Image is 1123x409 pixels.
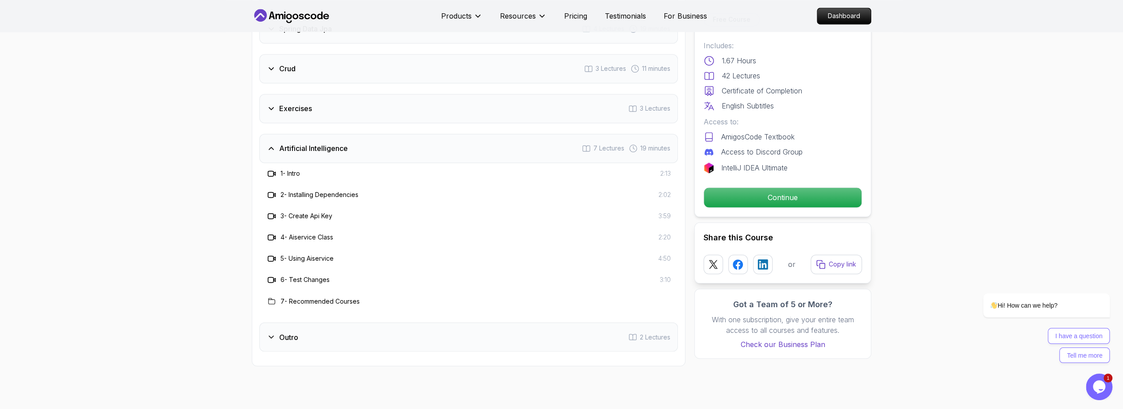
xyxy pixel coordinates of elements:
[1086,374,1114,400] iframe: chat widget
[817,8,871,24] a: Dashboard
[722,100,774,111] p: English Subtitles
[658,254,671,263] span: 4:50
[281,190,358,199] h3: 2 - Installing Dependencies
[640,332,670,341] span: 2 Lectures
[658,190,671,199] span: 2:02
[259,94,678,123] button: Exercises3 Lectures
[704,314,862,335] p: With one subscription, give your entire team access to all courses and features.
[281,212,332,220] h3: 3 - Create Api Key
[955,214,1114,369] iframe: chat widget
[500,11,546,28] button: Resources
[642,64,670,73] span: 11 minutes
[704,187,862,208] button: Continue
[658,212,671,220] span: 3:59
[721,131,795,142] p: AmigosCode Textbook
[279,63,296,74] h3: Crud
[704,116,862,127] p: Access to:
[281,297,360,305] h3: 7 - Recommended Courses
[658,233,671,242] span: 2:20
[704,339,862,349] a: Check our Business Plan
[564,11,587,21] a: Pricing
[500,11,536,21] p: Resources
[281,169,300,178] h3: 1 - Intro
[704,232,862,244] h2: Share this Course
[721,162,788,173] p: IntelliJ IDEA Ultimate
[605,11,646,21] a: Testimonials
[279,103,312,114] h3: Exercises
[788,259,796,270] p: or
[811,255,862,274] button: Copy link
[704,162,714,173] img: jetbrains logo
[281,254,334,263] h3: 5 - Using Aiservice
[722,85,802,96] p: Certificate of Completion
[279,143,348,154] h3: Artificial Intelligence
[259,322,678,351] button: Outro2 Lectures
[281,233,333,242] h3: 4 - Aiservice Class
[704,40,862,51] p: Includes:
[441,11,482,28] button: Products
[259,54,678,83] button: Crud3 Lectures 11 minutes
[704,298,862,310] h3: Got a Team of 5 or More?
[640,104,670,113] span: 3 Lectures
[660,169,671,178] span: 2:13
[829,260,856,269] p: Copy link
[722,55,756,66] p: 1.67 Hours
[281,275,330,284] h3: 6 - Test Changes
[279,332,298,342] h3: Outro
[441,11,472,21] p: Products
[722,70,760,81] p: 42 Lectures
[660,275,671,284] span: 3:10
[721,147,803,157] p: Access to Discord Group
[593,144,624,153] span: 7 Lectures
[640,144,670,153] span: 19 minutes
[596,64,626,73] span: 3 Lectures
[664,11,707,21] a: For Business
[259,134,678,163] button: Artificial Intelligence7 Lectures 19 minutes
[704,188,861,207] p: Continue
